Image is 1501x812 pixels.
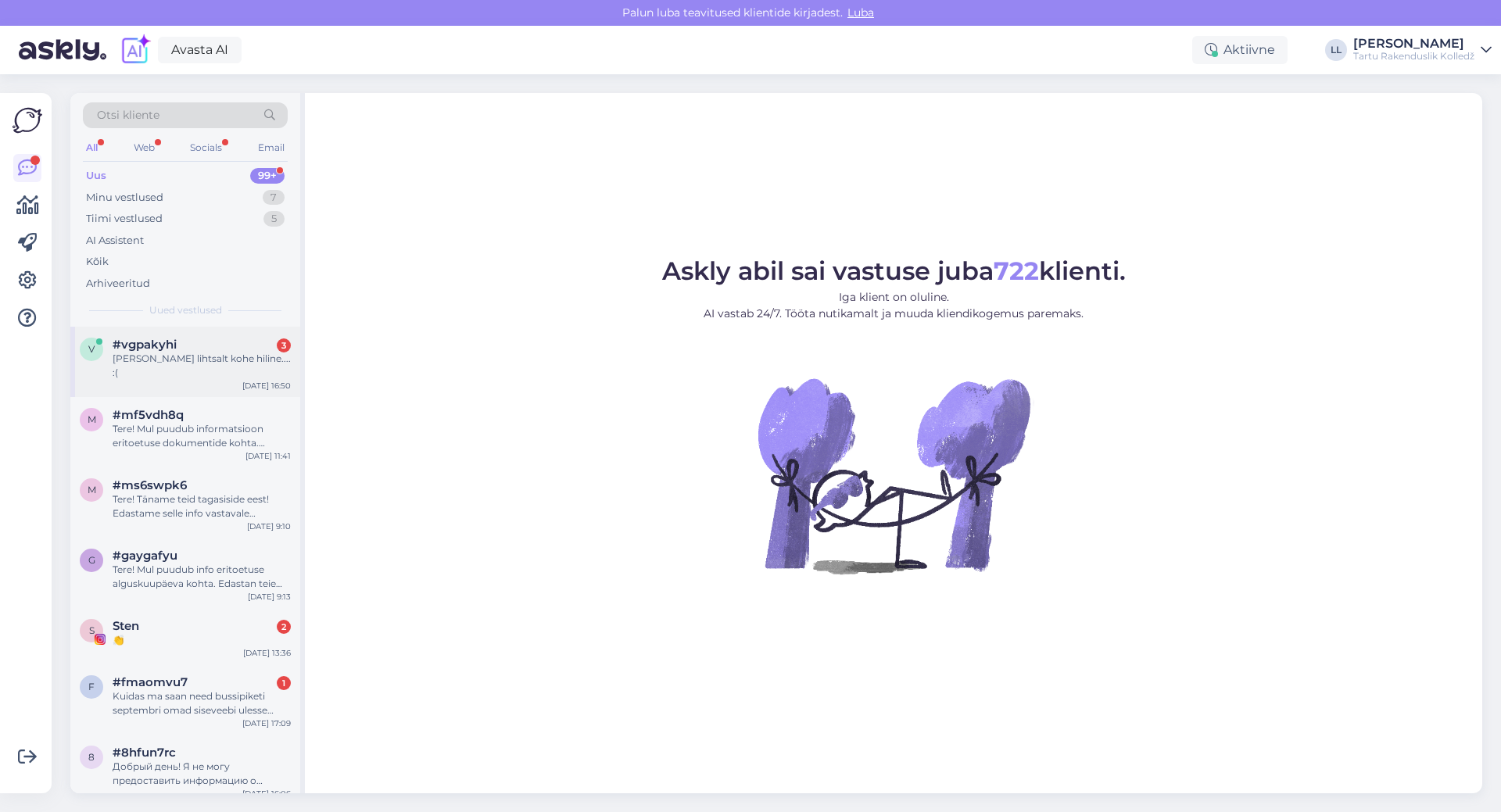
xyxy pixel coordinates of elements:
div: [DATE] 17:09 [242,717,291,729]
div: Tere! Täname teid tagasiside eest! Edastame selle info vastavale osakonnale, et nad saaksid kirje... [113,492,291,520]
div: [DATE] 9:10 [247,520,291,532]
span: Uued vestlused [149,303,222,317]
span: #gaygafyu [113,549,177,563]
div: Minu vestlused [86,190,163,206]
div: LL [1325,39,1347,61]
span: #fmaomvu7 [113,675,188,689]
span: #ms6swpk6 [113,478,187,492]
div: Web [131,138,158,158]
div: [DATE] 16:50 [242,380,291,392]
div: [PERSON_NAME] [1353,38,1474,50]
div: 1 [277,676,291,690]
span: f [88,681,95,692]
div: 👏 [113,633,291,647]
img: explore-ai [119,34,152,66]
span: #vgpakyhi [113,338,177,352]
div: 7 [263,190,285,206]
div: [DATE] 9:13 [248,591,291,603]
div: Kõik [86,254,109,270]
div: Email [255,138,288,158]
span: S [89,624,95,636]
span: 8 [88,751,95,763]
span: Otsi kliente [97,107,159,123]
span: m [88,413,96,425]
div: AI Assistent [86,233,144,249]
div: Kuidas ma saan need bussipiketi septembri omad siseveebi ulesse laadida [113,689,291,717]
div: Tere! Mul puudub informatsioon eritoetuse dokumentide kohta. Edastan Teie küsimuse kolleegile, ke... [113,422,291,450]
img: No Chat active [753,334,1034,616]
div: Tere! Mul puudub info eritoetuse alguskuupäeva kohta. Edastan teie küsimuse kolleegile, kes oskab... [113,563,291,591]
p: Iga klient on oluline. AI vastab 24/7. Tööta nutikamalt ja muuda kliendikogemus paremaks. [662,289,1126,322]
img: Askly Logo [13,106,42,135]
div: All [83,138,101,158]
div: 2 [277,620,291,634]
div: Uus [86,168,106,184]
a: Avasta AI [158,37,242,63]
div: 99+ [250,168,285,184]
div: [DATE] 11:41 [245,450,291,462]
span: m [88,484,96,495]
span: v [88,343,95,355]
div: Aktiivne [1192,36,1288,64]
span: #mf5vdh8q [113,408,184,422]
div: 5 [263,211,285,227]
span: Luba [843,5,879,20]
span: Sten [113,619,139,633]
div: [DATE] 16:06 [242,788,291,799]
div: Arhiveeritud [86,276,150,292]
span: Askly abil sai vastuse juba klienti. [662,256,1126,286]
div: Tiimi vestlused [86,211,163,227]
div: Socials [187,138,225,158]
div: [DATE] 13:36 [243,647,291,659]
div: Tartu Rakenduslik Kolledž [1353,50,1474,63]
a: [PERSON_NAME]Tartu Rakenduslik Kolledž [1353,38,1492,63]
span: #8hfun7rc [113,746,176,760]
div: 3 [277,338,291,352]
div: Добрый день! Я не могу предоставить информацию о процессе перевода из другого колледжа. Я передам... [113,760,291,788]
b: 722 [994,256,1039,286]
div: [PERSON_NAME] lihtsalt kohe hiline.... :( [113,352,291,380]
span: g [88,554,95,566]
